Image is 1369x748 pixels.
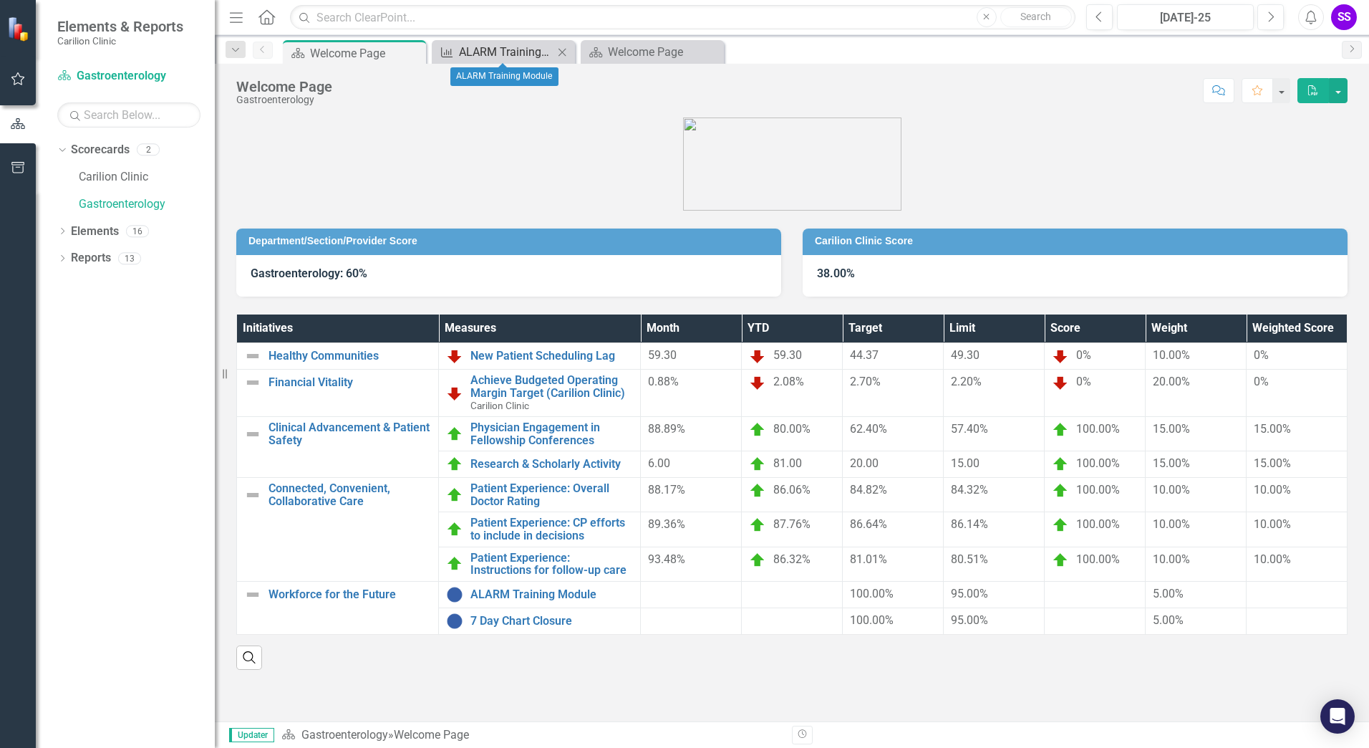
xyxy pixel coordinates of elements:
a: Elements [71,224,119,240]
button: SS [1331,4,1357,30]
span: Updater [229,728,274,742]
div: Welcome Page [608,43,720,61]
span: 0% [1254,375,1269,388]
td: Double-Click to Edit Right Click for Context Menu [439,451,641,478]
span: 100.00% [850,587,894,600]
img: On Target [749,421,766,438]
div: Open Intercom Messenger [1320,699,1355,734]
img: Not Defined [244,374,261,391]
span: 86.06% [773,483,811,497]
span: 100.00% [1076,518,1120,532]
span: 15.00% [1254,456,1291,470]
span: 86.64% [850,517,887,531]
img: On Target [1052,517,1069,534]
span: Elements & Reports [57,18,183,35]
span: 89.36% [648,517,685,531]
span: 81.01% [850,552,887,566]
img: On Target [749,456,766,473]
img: On Target [1052,552,1069,569]
div: 16 [126,225,149,237]
span: 20.00 [850,456,879,470]
span: 100.00% [1076,483,1120,497]
a: Patient Experience: Overall Doctor Rating [470,482,633,507]
img: On Target [1052,482,1069,499]
span: 15.00 [951,456,979,470]
a: Patient Experience: Instructions for follow-up care [470,552,633,577]
img: On Target [1052,456,1069,473]
span: Carilion Clinic [470,400,529,411]
td: Double-Click to Edit Right Click for Context Menu [439,343,641,370]
span: 44.37 [850,348,879,362]
a: Gastroenterology [79,196,215,213]
img: carilion%20clinic%20logo%202.0.png [683,118,901,211]
div: Welcome Page [236,79,332,95]
img: Not Defined [244,486,261,504]
span: 10.00% [1153,483,1190,497]
span: 88.89% [648,422,685,436]
img: Not Defined [244,586,261,603]
span: 10.00% [1254,517,1291,531]
span: 49.30 [951,348,979,362]
td: Double-Click to Edit Right Click for Context Menu [439,608,641,634]
span: 0% [1076,375,1091,388]
span: 80.51% [951,552,988,566]
img: On Target [1052,421,1069,438]
input: Search ClearPoint... [290,5,1075,30]
span: 100.00% [850,613,894,627]
a: Carilion Clinic [79,169,215,186]
span: 10.00% [1153,517,1190,531]
img: Below Plan [1052,374,1069,391]
span: 62.40% [850,422,887,436]
img: On Target [749,552,766,569]
span: 100.00% [1076,422,1120,436]
td: Double-Click to Edit Right Click for Context Menu [439,417,641,451]
span: 15.00% [1153,456,1190,470]
span: Search [1020,11,1051,22]
img: Below Plan [749,374,766,391]
span: 10.00% [1153,552,1190,566]
a: ALARM Training Module [470,588,633,601]
td: Double-Click to Edit Right Click for Context Menu [439,581,641,608]
strong: 38.00% [817,267,855,280]
span: 10.00% [1254,552,1291,566]
span: 0.88% [648,375,679,388]
span: 87.76% [773,518,811,532]
img: On Target [446,521,463,538]
a: 7 Day Chart Closure [470,615,633,628]
div: 2 [137,144,160,156]
span: 59.30 [648,348,677,362]
a: Workforce for the Future [269,588,431,601]
span: 100.00% [1076,456,1120,470]
img: On Target [446,456,463,473]
h3: Department/Section/Provider Score [248,236,774,246]
td: Double-Click to Edit Right Click for Context Menu [237,343,439,370]
span: 93.48% [648,552,685,566]
small: Carilion Clinic [57,35,183,47]
h3: Carilion Clinic Score [815,236,1340,246]
span: 57.40% [951,422,988,436]
img: Not Defined [244,347,261,365]
div: [DATE]-25 [1122,9,1249,27]
span: 81.00 [773,456,802,470]
span: 10.00% [1254,483,1291,497]
img: Not Defined [244,426,261,443]
td: Double-Click to Edit Right Click for Context Menu [439,370,641,417]
span: 15.00% [1254,422,1291,436]
span: 2.20% [951,375,982,388]
a: Patient Experience: CP efforts to include in decisions [470,517,633,542]
a: Connected, Convenient, Collaborative Care [269,482,431,507]
input: Search Below... [57,102,200,128]
img: Below Plan [1052,347,1069,365]
img: No Information [446,613,463,630]
span: 86.32% [773,552,811,566]
div: Gastroenterology [236,95,332,105]
span: 15.00% [1153,422,1190,436]
span: 5.00% [1153,587,1184,600]
a: New Patient Scheduling Lag [470,350,633,363]
span: 20.00% [1153,375,1190,388]
a: Physician Engagement in Fellowship Conferences [470,421,633,446]
td: Double-Click to Edit Right Click for Context Menu [237,478,439,582]
td: Double-Click to Edit Right Click for Context Menu [439,512,641,547]
a: Reports [71,250,111,267]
